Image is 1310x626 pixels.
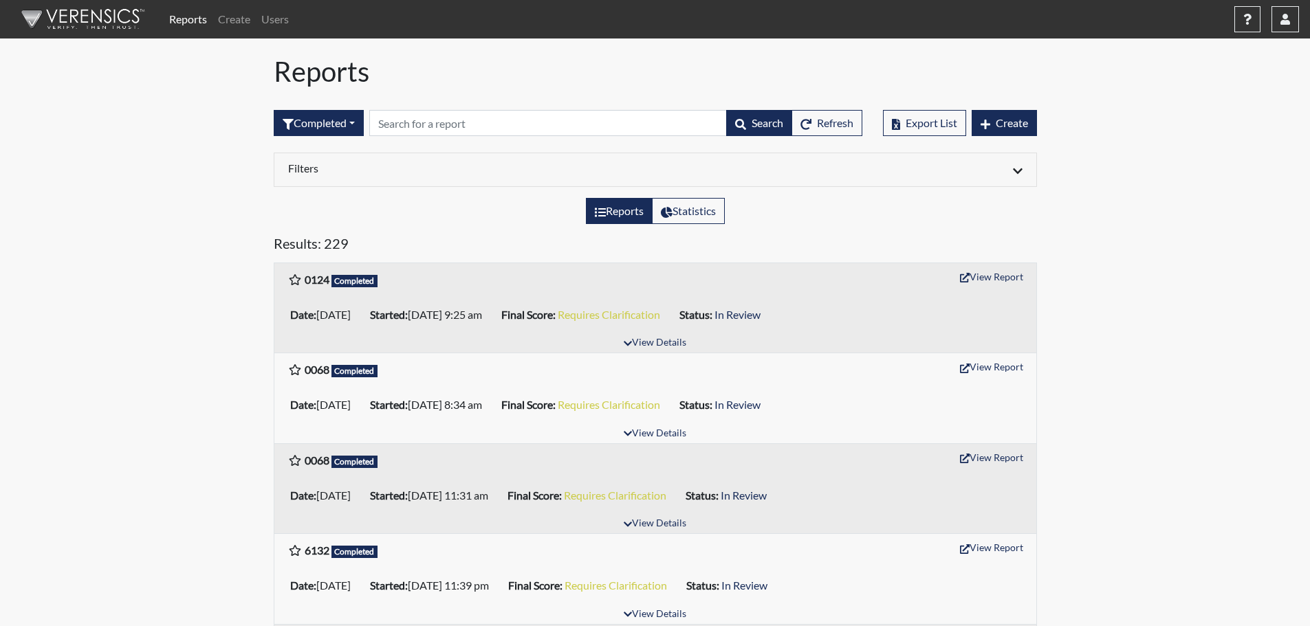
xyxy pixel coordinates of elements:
b: Status: [686,579,719,592]
b: Date: [290,308,316,321]
li: [DATE] [285,394,364,416]
span: Requires Clarification [558,308,660,321]
button: Search [726,110,792,136]
b: Date: [290,398,316,411]
input: Search by Registration ID, Interview Number, or Investigation Name. [369,110,727,136]
b: Final Score: [501,308,556,321]
b: Date: [290,579,316,592]
li: [DATE] [285,574,364,596]
li: [DATE] 11:39 pm [364,574,503,596]
b: Status: [679,398,712,411]
a: Create [212,5,256,33]
span: Completed [331,456,378,468]
b: 0068 [305,454,329,467]
span: Completed [331,275,378,287]
span: Create [996,116,1028,129]
b: Final Score: [508,579,563,592]
span: Completed [331,365,378,377]
span: Export List [906,116,957,129]
span: In Review [721,489,767,502]
a: Reports [164,5,212,33]
button: Export List [883,110,966,136]
li: [DATE] 9:25 am [364,304,496,326]
a: Users [256,5,294,33]
li: [DATE] [285,484,364,506]
b: Final Score: [501,398,556,411]
span: Refresh [817,116,853,129]
span: Requires Clarification [565,579,667,592]
b: Started: [370,489,408,502]
li: [DATE] 8:34 am [364,394,496,416]
span: Requires Clarification [558,398,660,411]
li: [DATE] 11:31 am [364,484,502,506]
h5: Results: 229 [274,235,1037,257]
div: Click to expand/collapse filters [278,161,1033,178]
span: In Review [714,398,761,411]
b: 6132 [305,544,329,557]
h1: Reports [274,55,1037,88]
span: In Review [721,579,767,592]
b: 0068 [305,363,329,376]
b: 0124 [305,273,329,286]
li: [DATE] [285,304,364,326]
b: Status: [686,489,719,502]
b: Final Score: [507,489,562,502]
span: Requires Clarification [564,489,666,502]
b: Started: [370,579,408,592]
button: View Report [954,447,1029,468]
span: Completed [331,546,378,558]
button: Completed [274,110,364,136]
label: View statistics about completed interviews [652,198,725,224]
button: View Report [954,356,1029,377]
button: View Details [618,515,692,533]
b: Status: [679,308,712,321]
b: Started: [370,398,408,411]
button: Create [972,110,1037,136]
button: View Report [954,266,1029,287]
span: In Review [714,308,761,321]
div: Filter by interview status [274,110,364,136]
h6: Filters [288,161,645,175]
button: View Report [954,537,1029,558]
button: View Details [618,334,692,353]
b: Date: [290,489,316,502]
button: View Details [618,605,692,624]
label: View the list of reports [586,198,653,224]
span: Search [752,116,783,129]
button: Refresh [792,110,862,136]
button: View Details [618,425,692,443]
b: Started: [370,308,408,321]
